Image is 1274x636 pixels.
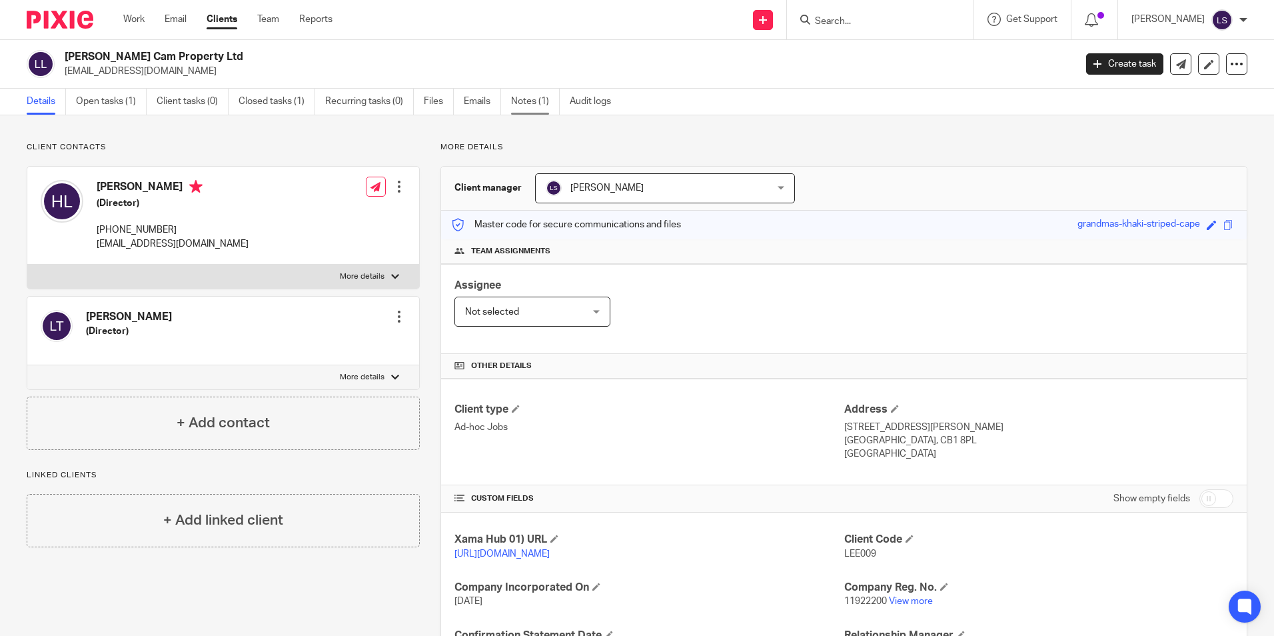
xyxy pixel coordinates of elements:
[97,180,249,197] h4: [PERSON_NAME]
[440,142,1247,153] p: More details
[844,447,1233,461] p: [GEOGRAPHIC_DATA]
[27,11,93,29] img: Pixie
[844,533,1233,547] h4: Client Code
[163,510,283,531] h4: + Add linked client
[454,181,522,195] h3: Client manager
[41,180,83,223] img: svg%3E
[299,13,332,26] a: Reports
[465,307,519,317] span: Not selected
[97,197,249,210] h5: (Director)
[165,13,187,26] a: Email
[424,89,454,115] a: Files
[451,218,681,231] p: Master code for secure communications and files
[454,280,501,291] span: Assignee
[570,89,621,115] a: Audit logs
[123,13,145,26] a: Work
[844,403,1233,417] h4: Address
[86,310,172,324] h4: [PERSON_NAME]
[844,434,1233,447] p: [GEOGRAPHIC_DATA], CB1 8PL
[814,16,934,28] input: Search
[189,180,203,193] i: Primary
[325,89,414,115] a: Recurring tasks (0)
[1113,492,1190,505] label: Show empty fields
[41,310,73,342] img: svg%3E
[471,246,550,257] span: Team assignments
[1086,53,1163,75] a: Create task
[65,65,1066,78] p: [EMAIL_ADDRESS][DOMAIN_NAME]
[454,533,844,547] h4: Xama Hub 01) URL
[570,183,644,193] span: [PERSON_NAME]
[207,13,237,26] a: Clients
[889,597,933,606] a: View more
[844,597,887,606] span: 11922200
[844,581,1233,595] h4: Company Reg. No.
[157,89,229,115] a: Client tasks (0)
[27,89,66,115] a: Details
[844,549,876,559] span: LEE009
[454,597,482,606] span: [DATE]
[27,470,420,481] p: Linked clients
[27,142,420,153] p: Client contacts
[546,180,562,196] img: svg%3E
[239,89,315,115] a: Closed tasks (1)
[454,581,844,595] h4: Company Incorporated On
[454,403,844,417] h4: Client type
[97,237,249,251] p: [EMAIL_ADDRESS][DOMAIN_NAME]
[257,13,279,26] a: Team
[86,325,172,338] h5: (Director)
[511,89,560,115] a: Notes (1)
[1131,13,1205,26] p: [PERSON_NAME]
[844,421,1233,434] p: [STREET_ADDRESS][PERSON_NAME]
[471,361,532,371] span: Other details
[76,89,147,115] a: Open tasks (1)
[340,271,384,282] p: More details
[340,372,384,383] p: More details
[177,413,270,433] h4: + Add contact
[454,549,550,559] a: [URL][DOMAIN_NAME]
[27,50,55,78] img: svg%3E
[1077,217,1200,233] div: grandmas-khaki-striped-cape
[464,89,501,115] a: Emails
[97,223,249,237] p: [PHONE_NUMBER]
[1006,15,1057,24] span: Get Support
[65,50,866,64] h2: [PERSON_NAME] Cam Property Ltd
[454,421,844,434] p: Ad-hoc Jobs
[454,493,844,504] h4: CUSTOM FIELDS
[1211,9,1233,31] img: svg%3E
